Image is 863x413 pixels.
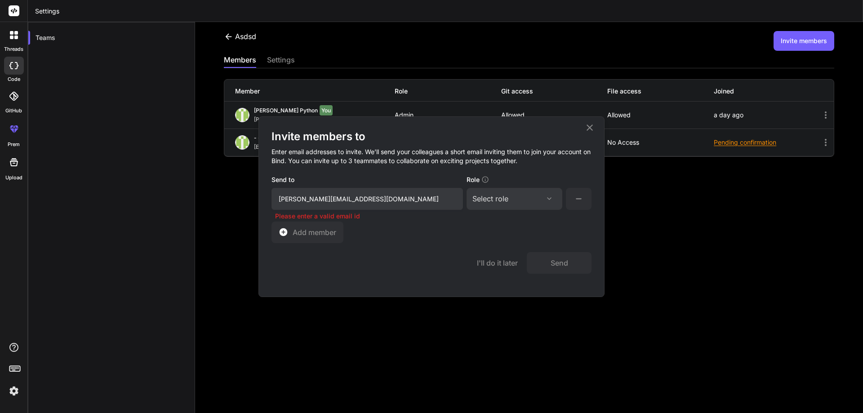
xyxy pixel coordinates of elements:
span: Add member [293,227,336,238]
div: Select role [472,193,508,204]
h2: Invite members to [271,129,592,144]
button: Send [527,252,592,274]
p: Please enter a valid email id [271,212,360,221]
div: Select role [472,193,556,204]
h4: Enter email addresses to invite. We’ll send your colleagues a short email inviting them to join y... [271,144,592,174]
button: I'll do it later [477,258,518,268]
label: Role [467,175,489,188]
button: Add member [271,222,343,243]
label: Send to [271,175,294,188]
input: Enter team member email [271,188,463,210]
